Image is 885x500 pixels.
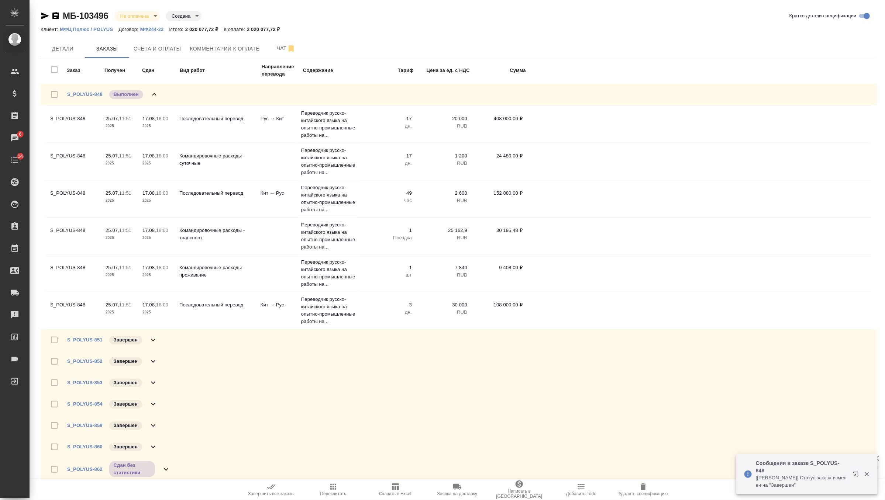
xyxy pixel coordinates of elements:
[13,153,27,160] span: 14
[67,337,103,343] a: S_POLYUS-851
[47,260,102,286] td: S_POLYUS-848
[119,116,131,121] p: 11:51
[114,358,138,365] p: Завершен
[619,491,668,496] span: Удалить спецификацию
[60,26,118,32] a: МФЦ Полюс / POLYUS
[119,265,131,270] p: 11:51
[179,115,253,122] p: Последовательный перевод
[257,298,297,323] td: Кит → Рус
[142,190,156,196] p: 17.08,
[301,296,357,325] p: Переводчик русско-китайского языка на опытно-промышленные работы на...
[301,147,357,176] p: Переводчик русско-китайского языка на опытно-промышленные работы на...
[471,63,526,78] td: Сумма
[185,27,224,32] p: 2 020 077,72 ₽
[190,44,260,53] span: Комментарии к оплате
[47,111,102,137] td: S_POLYUS-848
[364,301,412,309] p: 3
[419,190,467,197] p: 2 600
[179,227,253,242] p: Командировочные расходы - транспорт
[142,302,156,308] p: 17.08,
[114,379,138,386] p: Завершен
[475,115,523,122] p: 408 000,00 ₽
[142,153,156,159] p: 17.08,
[142,265,156,270] p: 17.08,
[419,160,467,167] p: RUB
[301,110,357,139] p: Переводчик русско-китайского языка на опытно-промышленные работы на...
[415,63,470,78] td: Цена за ед. с НДС
[106,302,119,308] p: 25.07,
[67,444,103,449] a: S_POLYUS-860
[106,234,135,242] p: 2025
[364,160,412,167] p: дн.
[364,271,412,279] p: шт
[142,309,172,316] p: 2025
[419,115,467,122] p: 20 000
[166,11,202,21] div: Не оплачена
[364,264,412,271] p: 1
[67,91,103,97] a: S_POLYUS-848
[41,11,49,20] button: Скопировать ссылку для ЯМессенджера
[119,228,131,233] p: 11:51
[364,197,412,204] p: час
[67,423,103,428] a: S_POLYUS-859
[142,228,156,233] p: 17.08,
[437,491,477,496] span: Заявка на доставку
[106,265,119,270] p: 25.07,
[301,221,357,251] p: Переводчик русско-китайского языка на опытно-промышленные работы на...
[41,415,877,436] div: S_POLYUS-859Завершен
[224,27,247,32] p: К оплате:
[475,190,523,197] p: 152 880,00 ₽
[179,63,261,78] td: Вид работ
[179,264,253,279] p: Командировочные расходы - проживание
[303,63,362,78] td: Содержание
[41,436,877,458] div: S_POLYUS-860Завершен
[756,459,848,474] p: Сообщения в заказе S_POLYUS-848
[475,227,523,234] p: 30 195,48 ₽
[67,466,103,472] a: S_POLYUS-862
[364,309,412,316] p: дн.
[419,197,467,204] p: RUB
[41,84,877,105] div: S_POLYUS-848Выполнен
[47,186,102,212] td: S_POLYUS-848
[2,151,28,169] a: 14
[114,422,138,429] p: Завершен
[47,223,102,249] td: S_POLYUS-848
[119,302,131,308] p: 11:51
[119,190,131,196] p: 11:51
[379,491,411,496] span: Скачать в Excel
[134,44,181,53] span: Счета и оплаты
[67,358,103,364] a: S_POLYUS-852
[848,467,866,485] button: Открыть в новой вкладке
[106,116,119,121] p: 25.07,
[142,271,172,279] p: 2025
[475,152,523,160] p: 24 480,00 ₽
[364,234,412,242] p: Поездка
[41,458,877,481] div: S_POLYUS-862Сдан без статистики
[248,491,295,496] span: Завершить все заказы
[268,44,304,53] span: Чат
[41,393,877,415] div: S_POLYUS-854Завершен
[156,190,168,196] p: 18:00
[789,12,857,20] span: Кратко детали спецификации
[756,474,848,489] p: [[PERSON_NAME]] Статус заказа изменен на "Завершен"
[114,336,138,344] p: Завершен
[261,63,302,78] td: Направление перевода
[142,197,172,204] p: 2025
[257,186,297,212] td: Кит → Рус
[247,27,285,32] p: 2 020 077,72 ₽
[156,265,168,270] p: 18:00
[419,227,467,234] p: 25 162,9
[41,351,877,372] div: S_POLYUS-852Завершен
[364,115,412,122] p: 17
[114,91,139,98] p: Выполнен
[114,443,138,451] p: Завершен
[106,160,135,167] p: 2025
[106,309,135,316] p: 2025
[60,27,118,32] p: МФЦ Полюс / POLYUS
[41,27,60,32] p: Клиент:
[364,227,412,234] p: 1
[364,190,412,197] p: 49
[114,400,138,408] p: Завершен
[106,122,135,130] p: 2025
[240,479,302,500] button: Завершить все заказы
